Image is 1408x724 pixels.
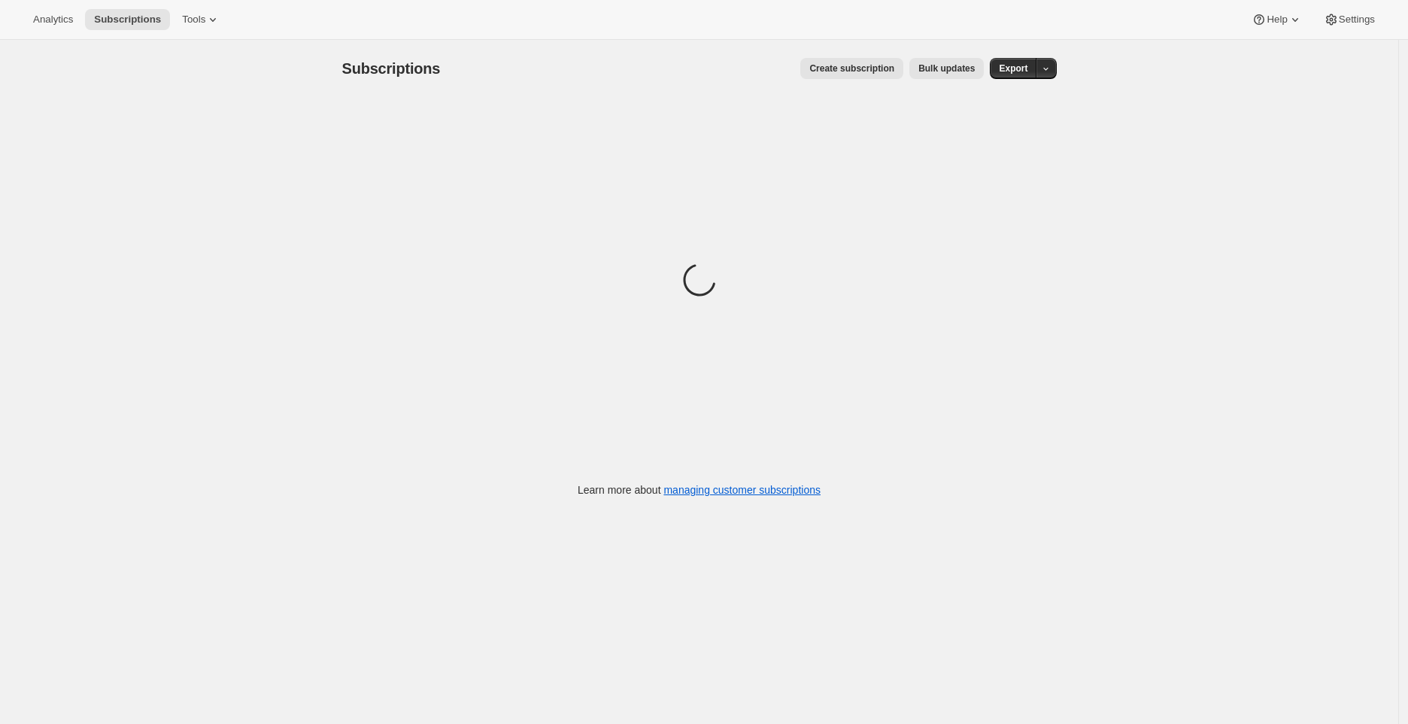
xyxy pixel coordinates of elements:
button: Tools [173,9,229,30]
span: Analytics [33,14,73,26]
p: Learn more about [578,482,821,497]
span: Help [1267,14,1287,26]
button: Settings [1315,9,1384,30]
span: Export [999,62,1027,75]
span: Subscriptions [94,14,161,26]
button: Export [990,58,1036,79]
button: Bulk updates [909,58,984,79]
span: Settings [1339,14,1375,26]
button: Subscriptions [85,9,170,30]
button: Help [1243,9,1311,30]
button: Analytics [24,9,82,30]
a: managing customer subscriptions [663,484,821,496]
button: Create subscription [800,58,903,79]
span: Create subscription [809,62,894,75]
span: Tools [182,14,205,26]
span: Subscriptions [342,60,441,77]
span: Bulk updates [918,62,975,75]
